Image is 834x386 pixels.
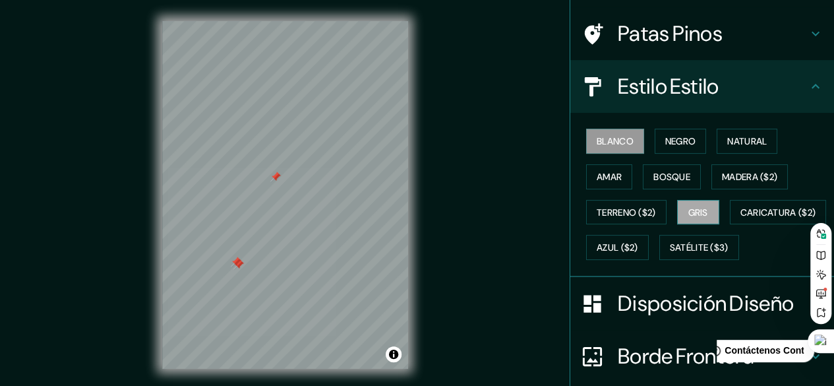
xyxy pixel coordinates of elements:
[688,207,708,218] font: Gris
[618,290,727,317] font: Disposición
[676,342,754,370] font: Frontera
[711,164,788,189] button: Madera ($2)
[597,171,622,183] font: Amar
[618,73,667,100] font: Estilo
[722,171,777,183] font: Madera ($2)
[597,242,638,254] font: Azul ($2)
[727,135,767,147] font: Natural
[618,20,670,48] font: Patas
[643,164,701,189] button: Bosque
[665,135,696,147] font: Negro
[717,129,777,154] button: Natural
[740,207,816,218] font: Caricatura ($2)
[659,235,739,260] button: Satélite ($3)
[729,290,794,317] font: Diseño
[162,21,408,369] canvas: Mapa
[570,7,834,60] div: PatasPinos
[653,171,690,183] font: Bosque
[586,200,667,225] button: Terreno ($2)
[618,342,673,370] font: Borde
[570,60,834,113] div: EstiloEstilo
[655,129,707,154] button: Negro
[67,11,123,21] font: Contáctenos
[717,335,819,371] iframe: Lanzador de widgets de ayuda
[677,200,719,225] button: Gris
[586,235,649,260] button: Azul ($2)
[670,73,719,100] font: Estilo
[672,20,723,48] font: Pinos
[597,135,634,147] font: Blanco
[586,164,632,189] button: Amar
[597,207,656,218] font: Terreno ($2)
[730,200,827,225] button: Caricatura ($2)
[386,346,402,362] button: Activar o desactivar atribución
[586,129,644,154] button: Blanco
[570,330,834,383] div: BordeFrontera
[670,242,729,254] font: Satélite ($3)
[570,277,834,330] div: DisposiciónDiseño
